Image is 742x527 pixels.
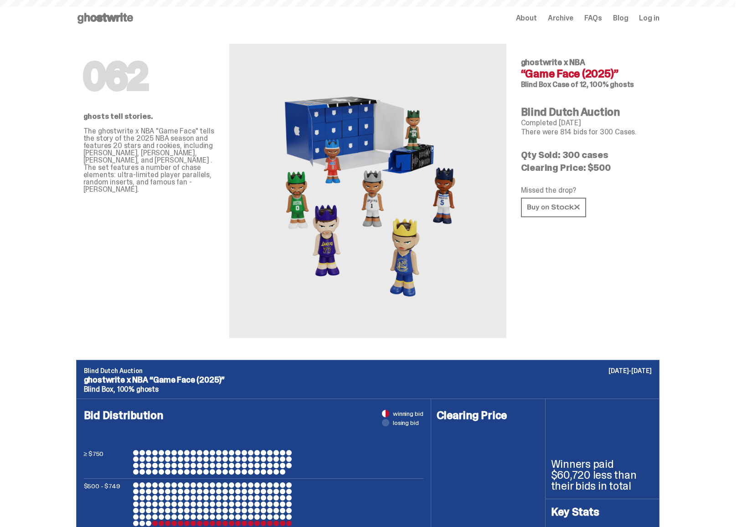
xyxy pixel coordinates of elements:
[393,420,419,426] span: losing bid
[521,68,652,79] h4: “Game Face (2025)”
[521,163,652,172] p: Clearing Price: $500
[552,80,634,89] span: Case of 12, 100% ghosts
[117,384,159,394] span: 100% ghosts
[521,119,652,127] p: Completed [DATE]
[521,187,652,194] p: Missed the drop?
[393,410,423,417] span: winning bid
[521,80,551,89] span: Blind Box
[84,450,129,475] p: ≥ $750
[608,368,651,374] p: [DATE]-[DATE]
[551,507,654,517] h4: Key Stats
[84,410,423,450] h4: Bid Distribution
[268,66,468,316] img: NBA&ldquo;Game Face (2025)&rdquo;
[551,459,654,491] p: Winners paid $60,720 less than their bids in total
[437,410,540,421] h4: Clearing Price
[521,57,585,68] span: ghostwrite x NBA
[584,15,602,22] a: FAQs
[83,58,215,95] h1: 062
[83,128,215,193] p: The ghostwrite x NBA "Game Face" tells the story of the 2025 NBA season and features 20 stars and...
[84,368,652,374] p: Blind Dutch Auction
[521,150,652,159] p: Qty Sold: 300 cases
[521,107,652,118] h4: Blind Dutch Auction
[548,15,573,22] a: Archive
[84,384,115,394] span: Blind Box,
[516,15,537,22] a: About
[84,376,652,384] p: ghostwrite x NBA “Game Face (2025)”
[613,15,628,22] a: Blog
[639,15,659,22] a: Log in
[521,128,652,136] p: There were 814 bids for 300 Cases.
[83,113,215,120] p: ghosts tell stories.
